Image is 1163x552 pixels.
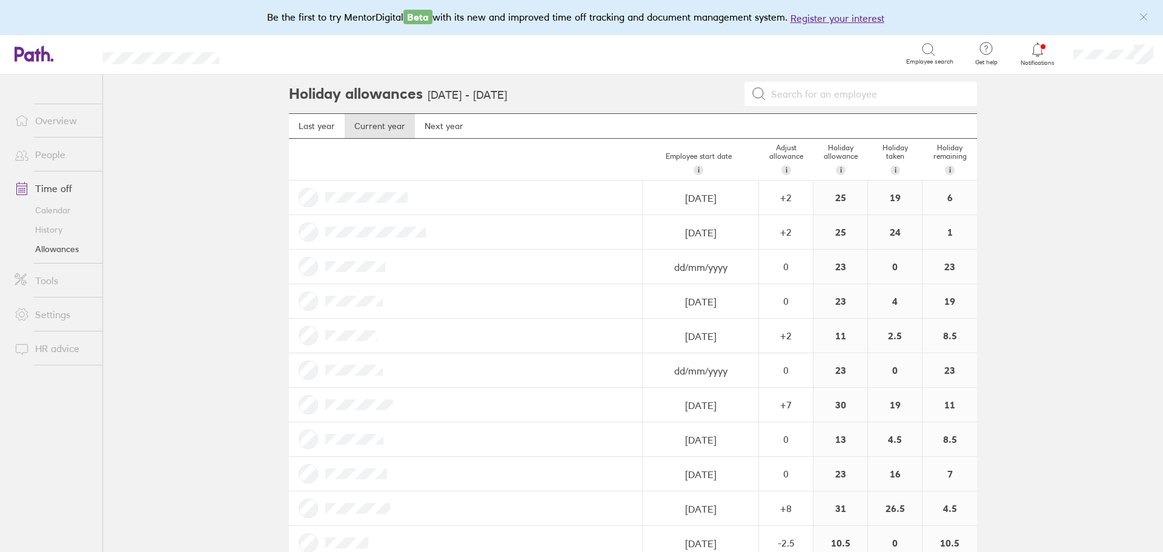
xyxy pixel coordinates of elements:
[698,165,700,175] span: i
[967,59,1006,66] span: Get help
[813,284,867,318] div: 23
[923,422,977,456] div: 8.5
[5,302,102,327] a: Settings
[813,215,867,249] div: 25
[289,75,423,113] h2: Holiday allowances
[1018,41,1058,67] a: Notifications
[760,468,812,479] div: 0
[345,114,415,138] a: Current year
[923,457,977,491] div: 7
[267,10,896,25] div: Be the first to try MentorDigital with its new and improved time off tracking and document manage...
[5,239,102,259] a: Allowances
[759,139,813,180] div: Adjust allowance
[923,491,977,525] div: 4.5
[1018,59,1058,67] span: Notifications
[5,142,102,167] a: People
[813,181,867,214] div: 25
[906,58,953,65] span: Employee search
[643,319,758,353] input: dd/mm/yyyy
[923,139,977,180] div: Holiday remaining
[643,354,758,388] input: dd/mm/yyyy
[643,492,758,526] input: dd/mm/yyyy
[868,250,922,284] div: 0
[868,319,922,353] div: 2.5
[428,89,507,102] h3: [DATE] - [DATE]
[868,215,922,249] div: 24
[643,423,758,457] input: dd/mm/yyyy
[923,181,977,214] div: 6
[766,82,970,105] input: Search for an employee
[760,261,812,272] div: 0
[760,192,812,203] div: + 2
[5,336,102,361] a: HR advice
[786,165,787,175] span: i
[813,250,867,284] div: 23
[923,388,977,422] div: 11
[643,285,758,319] input: dd/mm/yyyy
[643,388,758,422] input: dd/mm/yyyy
[923,319,977,353] div: 8.5
[289,114,345,138] a: Last year
[790,11,884,25] button: Register your interest
[760,330,812,341] div: + 2
[643,250,758,284] input: dd/mm/yyyy
[403,10,432,24] span: Beta
[252,48,283,59] div: Search
[5,220,102,239] a: History
[868,457,922,491] div: 16
[923,215,977,249] div: 1
[760,365,812,376] div: 0
[760,227,812,238] div: + 2
[813,491,867,525] div: 31
[868,139,923,180] div: Holiday taken
[760,399,812,410] div: + 7
[813,319,867,353] div: 11
[840,165,842,175] span: i
[760,503,812,514] div: + 8
[868,388,922,422] div: 19
[949,165,951,175] span: i
[643,181,758,215] input: dd/mm/yyyy
[923,353,977,387] div: 23
[895,165,896,175] span: i
[868,422,922,456] div: 4.5
[5,176,102,201] a: Time off
[643,457,758,491] input: dd/mm/yyyy
[760,537,812,548] div: -2.5
[813,457,867,491] div: 23
[868,491,922,525] div: 26.5
[760,434,812,445] div: 0
[813,388,867,422] div: 30
[813,139,868,180] div: Holiday allowance
[813,353,867,387] div: 23
[5,108,102,133] a: Overview
[868,181,922,214] div: 19
[923,250,977,284] div: 23
[638,147,759,180] div: Employee start date
[868,353,922,387] div: 0
[415,114,473,138] a: Next year
[5,268,102,293] a: Tools
[760,296,812,307] div: 0
[868,284,922,318] div: 4
[5,201,102,220] a: Calendar
[923,284,977,318] div: 19
[813,422,867,456] div: 13
[643,216,758,250] input: dd/mm/yyyy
